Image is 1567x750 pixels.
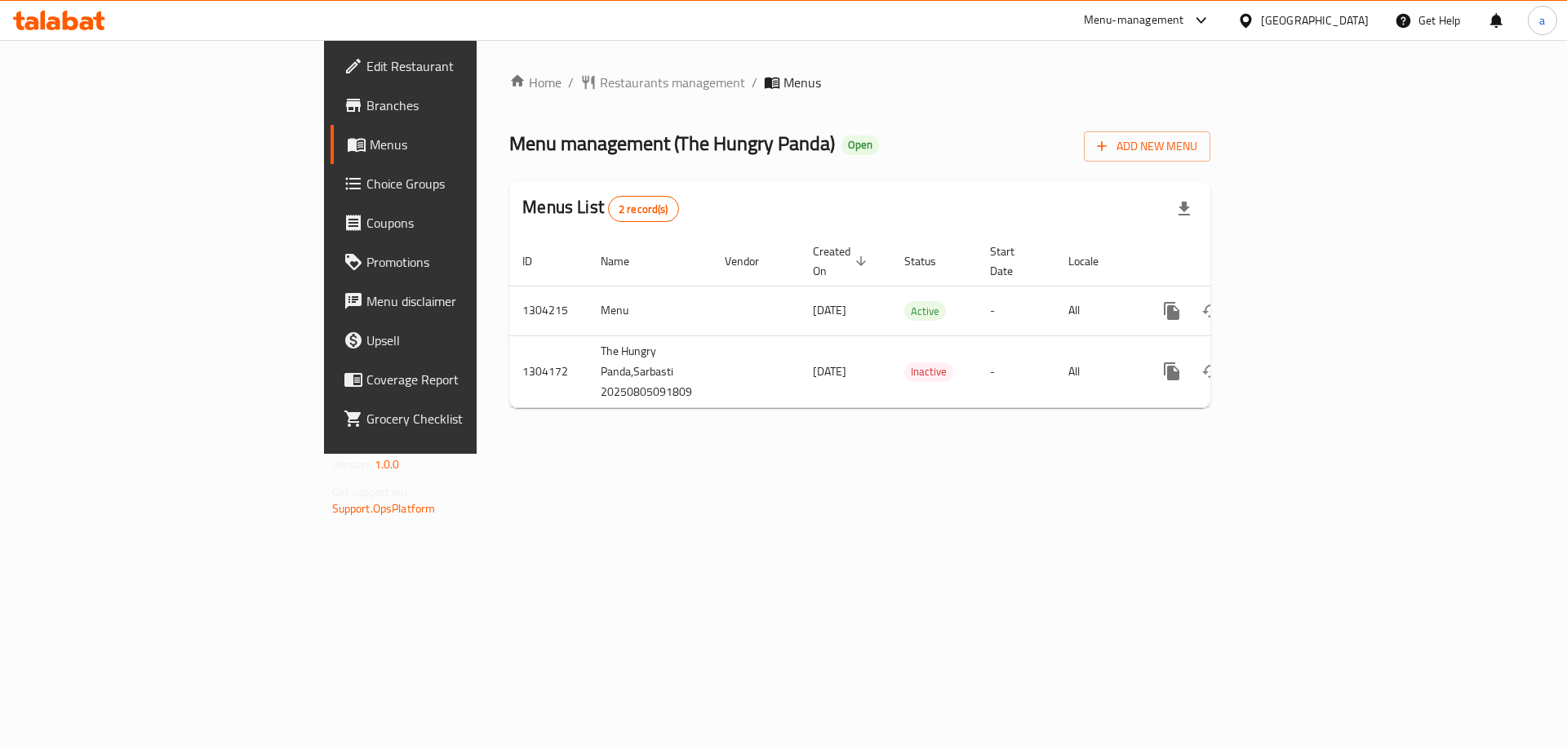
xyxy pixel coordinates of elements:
[1165,189,1204,229] div: Export file
[332,454,372,475] span: Version:
[752,73,757,92] li: /
[813,242,872,281] span: Created On
[977,286,1055,335] td: -
[1192,291,1231,331] button: Change Status
[331,125,586,164] a: Menus
[370,135,573,154] span: Menus
[509,125,835,162] span: Menu management ( The Hungry Panda )
[904,362,953,381] span: Inactive
[522,195,678,222] h2: Menus List
[366,56,573,76] span: Edit Restaurant
[1261,11,1369,29] div: [GEOGRAPHIC_DATA]
[366,252,573,272] span: Promotions
[904,251,957,271] span: Status
[331,399,586,438] a: Grocery Checklist
[332,498,436,519] a: Support.OpsPlatform
[331,242,586,282] a: Promotions
[588,286,712,335] td: Menu
[331,47,586,86] a: Edit Restaurant
[904,362,953,382] div: Inactive
[1152,352,1192,391] button: more
[331,282,586,321] a: Menu disclaimer
[1068,251,1120,271] span: Locale
[366,409,573,428] span: Grocery Checklist
[904,302,946,321] span: Active
[904,301,946,321] div: Active
[609,202,678,217] span: 2 record(s)
[366,331,573,350] span: Upsell
[366,291,573,311] span: Menu disclaimer
[588,335,712,407] td: The Hungry Panda,Sarbasti 20250805091809
[990,242,1036,281] span: Start Date
[725,251,780,271] span: Vendor
[608,196,679,222] div: Total records count
[1055,335,1139,407] td: All
[366,370,573,389] span: Coverage Report
[509,73,1210,92] nav: breadcrumb
[331,164,586,203] a: Choice Groups
[600,73,745,92] span: Restaurants management
[332,482,407,503] span: Get support on:
[331,203,586,242] a: Coupons
[783,73,821,92] span: Menus
[1097,136,1197,157] span: Add New Menu
[977,335,1055,407] td: -
[331,86,586,125] a: Branches
[331,321,586,360] a: Upsell
[1539,11,1545,29] span: a
[1055,286,1139,335] td: All
[366,174,573,193] span: Choice Groups
[522,251,553,271] span: ID
[375,454,400,475] span: 1.0.0
[580,73,745,92] a: Restaurants management
[509,237,1322,408] table: enhanced table
[1084,131,1210,162] button: Add New Menu
[813,361,846,382] span: [DATE]
[813,300,846,321] span: [DATE]
[601,251,650,271] span: Name
[1192,352,1231,391] button: Change Status
[1139,237,1322,286] th: Actions
[1152,291,1192,331] button: more
[366,95,573,115] span: Branches
[1084,11,1184,30] div: Menu-management
[331,360,586,399] a: Coverage Report
[841,135,879,155] div: Open
[366,213,573,233] span: Coupons
[841,138,879,152] span: Open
